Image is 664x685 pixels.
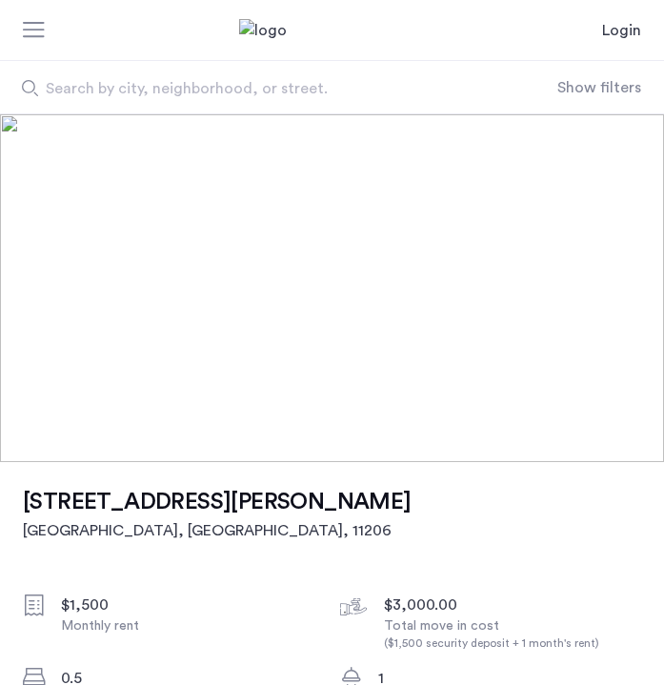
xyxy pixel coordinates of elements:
h1: [STREET_ADDRESS][PERSON_NAME] [23,485,412,519]
div: $1,500 [61,594,325,616]
h2: [GEOGRAPHIC_DATA], [GEOGRAPHIC_DATA] , 11206 [23,519,412,542]
span: Search by city, neighborhood, or street. [46,77,492,100]
div: ($1,500 security deposit + 1 month's rent) [384,635,648,652]
div: $3,000.00 [384,594,648,616]
a: Login [602,19,641,42]
div: Total move in cost [384,616,648,652]
div: Monthly rent [61,616,325,635]
a: Cazamio Logo [239,19,426,42]
img: logo [239,19,426,42]
a: [STREET_ADDRESS][PERSON_NAME][GEOGRAPHIC_DATA], [GEOGRAPHIC_DATA], 11206 [23,485,412,542]
button: Show or hide filters [557,76,641,99]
